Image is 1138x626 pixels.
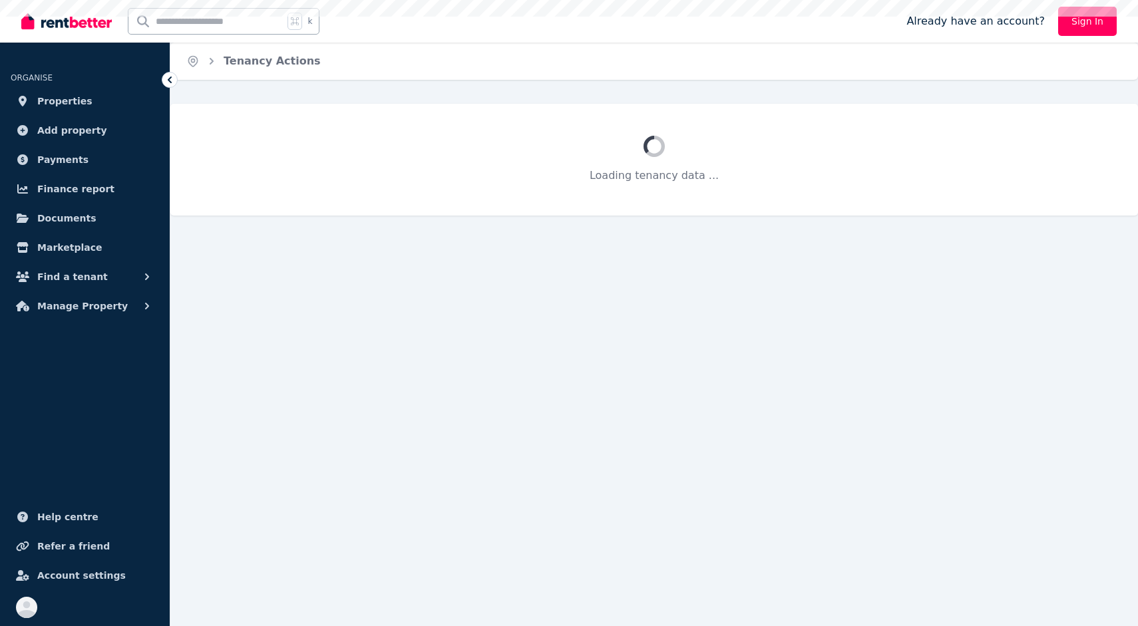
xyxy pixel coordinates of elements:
[224,55,321,67] a: Tenancy Actions
[37,298,128,314] span: Manage Property
[11,176,159,202] a: Finance report
[37,509,98,525] span: Help centre
[21,11,112,31] img: RentBetter
[37,239,102,255] span: Marketplace
[11,533,159,559] a: Refer a friend
[11,504,159,530] a: Help centre
[11,146,159,173] a: Payments
[11,88,159,114] a: Properties
[11,234,159,261] a: Marketplace
[202,168,1106,184] p: Loading tenancy data ...
[37,93,93,109] span: Properties
[11,293,159,319] button: Manage Property
[37,567,126,583] span: Account settings
[37,538,110,554] span: Refer a friend
[170,43,337,80] nav: Breadcrumb
[37,210,96,226] span: Documents
[11,117,159,144] a: Add property
[37,152,89,168] span: Payments
[37,181,114,197] span: Finance report
[11,263,159,290] button: Find a tenant
[906,13,1045,29] span: Already have an account?
[37,122,107,138] span: Add property
[11,73,53,82] span: ORGANISE
[307,16,312,27] span: k
[11,205,159,232] a: Documents
[1058,7,1117,36] a: Sign In
[37,269,108,285] span: Find a tenant
[11,562,159,589] a: Account settings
